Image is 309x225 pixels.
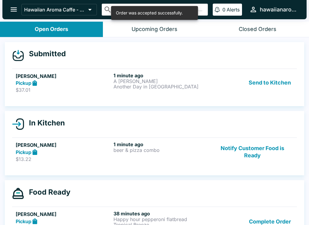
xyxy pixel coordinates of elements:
div: Closed Orders [239,26,276,33]
h6: 38 minutes ago [113,211,209,217]
button: hawaiianaromacaffe [247,3,299,16]
h4: Submitted [24,49,66,58]
p: $37.01 [16,87,111,93]
p: Alerts [227,7,240,13]
div: Open Orders [35,26,68,33]
p: beer & pizza combo [113,147,209,153]
p: $13.22 [16,156,111,162]
p: Another Day in [GEOGRAPHIC_DATA] [113,84,209,89]
button: open drawer [6,2,21,17]
div: Order was accepted successfully. [116,8,183,18]
button: Notify Customer Food is Ready [212,141,293,162]
button: Hawaiian Aroma Caffe - Waikiki Beachcomber [21,4,97,15]
h5: [PERSON_NAME] [16,72,111,80]
p: Hawaiian Aroma Caffe - Waikiki Beachcomber [24,7,86,13]
p: Happy hour pepperoni flatbread [113,217,209,222]
a: [PERSON_NAME]Pickup$13.221 minute agobeer & pizza comboNotify Customer Food is Ready [12,137,297,166]
strong: Pickup [16,80,31,86]
div: hawaiianaromacaffe [260,6,297,13]
h4: In Kitchen [24,119,65,128]
strong: Pickup [16,149,31,155]
button: Send to Kitchen [246,72,293,93]
h4: Food Ready [24,188,70,197]
div: Upcoming Orders [132,26,177,33]
strong: Pickup [16,218,31,224]
a: [PERSON_NAME]Pickup$37.011 minute agoA [PERSON_NAME]Another Day in [GEOGRAPHIC_DATA]Send to Kitchen [12,69,297,97]
p: 0 [222,7,225,13]
h5: [PERSON_NAME] [16,141,111,149]
p: A [PERSON_NAME] [113,79,209,84]
h5: [PERSON_NAME] [16,211,111,218]
h6: 1 minute ago [113,72,209,79]
h6: 1 minute ago [113,141,209,147]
